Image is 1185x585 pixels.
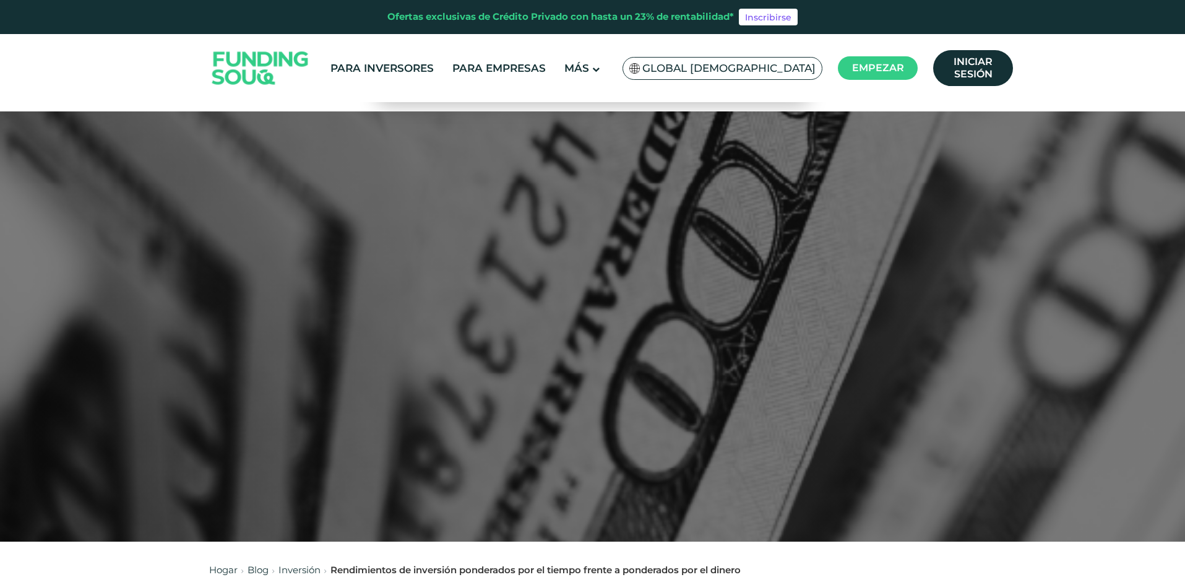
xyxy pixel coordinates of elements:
a: Para inversores [327,58,437,79]
a: Iniciar sesión [933,50,1013,86]
font: Inscribirse [745,12,791,23]
img: Logo [200,37,321,100]
a: Inversión [278,564,321,576]
a: Blog [248,564,269,576]
font: Rendimientos de inversión ponderados por el tiempo frente a ponderados por el dinero [330,564,741,576]
font: Iniciar sesión [954,56,993,80]
font: Más [564,62,589,74]
a: Inscribirse [739,9,798,26]
font: Global [DEMOGRAPHIC_DATA] [642,62,816,74]
font: Ofertas exclusivas de Crédito Privado con hasta un 23% de rentabilidad* [387,11,734,22]
font: Para inversores [330,62,434,74]
font: Para empresas [452,62,546,74]
a: Para empresas [449,58,549,79]
font: Empezar [852,62,904,74]
a: Hogar [209,564,238,576]
img: Bandera de Sudáfrica [629,63,640,74]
